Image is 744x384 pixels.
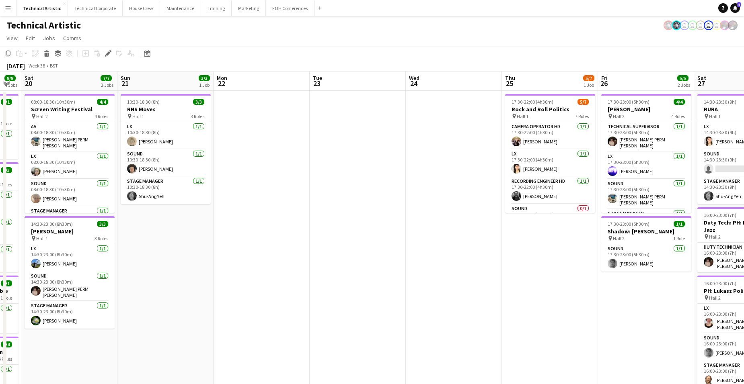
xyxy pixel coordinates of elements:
span: Edit [26,35,35,42]
a: Jobs [40,33,58,43]
app-user-avatar: Liveforce Admin [704,20,713,30]
button: Training [201,0,232,16]
a: Edit [23,33,38,43]
button: Technical Artistic [16,0,68,16]
span: Comms [63,35,81,42]
app-user-avatar: Krisztian PERM Vass [672,20,681,30]
app-user-avatar: Liveforce Admin [688,20,697,30]
span: Jobs [43,35,55,42]
a: 4 [730,3,740,13]
button: Marketing [232,0,266,16]
app-user-avatar: Krisztian PERM Vass [664,20,673,30]
span: Week 38 [27,63,47,69]
a: Comms [60,33,84,43]
button: Technical Corporate [68,0,123,16]
button: House Crew [123,0,160,16]
button: Maintenance [160,0,201,16]
app-user-avatar: Liveforce Admin [696,20,705,30]
div: [DATE] [6,62,25,70]
div: BST [50,63,58,69]
span: View [6,35,18,42]
a: View [3,33,21,43]
h1: Technical Artistic [6,19,81,31]
app-user-avatar: Liveforce Admin [712,20,721,30]
app-user-avatar: Zubair PERM Dhalla [728,20,738,30]
button: FOH Conferences [266,0,314,16]
span: 4 [737,2,741,7]
app-user-avatar: Liveforce Admin [680,20,689,30]
app-user-avatar: Zubair PERM Dhalla [720,20,730,30]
